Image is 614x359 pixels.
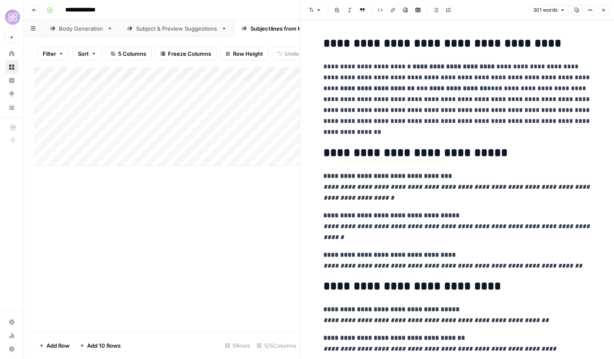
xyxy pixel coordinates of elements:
[220,47,268,60] button: Row Height
[5,329,18,342] a: Usage
[34,339,75,352] button: Add Row
[250,24,338,33] div: Subjectlines from Header + Copy
[43,20,120,37] a: Body Generation
[72,47,102,60] button: Sort
[5,7,18,28] button: Workspace: HoneyLove
[285,49,299,58] span: Undo
[5,60,18,74] a: Browse
[120,20,234,37] a: Subject & Preview Suggestions
[105,47,152,60] button: 5 Columns
[272,47,304,60] button: Undo
[118,49,146,58] span: 5 Columns
[43,49,56,58] span: Filter
[5,342,18,356] button: Help + Support
[155,47,217,60] button: Freeze Columns
[75,339,126,352] button: Add 10 Rows
[78,49,89,58] span: Sort
[168,49,211,58] span: Freeze Columns
[59,24,103,33] div: Body Generation
[46,341,70,350] span: Add Row
[5,315,18,329] a: Settings
[222,339,253,352] div: 5 Rows
[5,47,18,60] a: Home
[5,74,18,87] a: Insights
[136,24,218,33] div: Subject & Preview Suggestions
[5,10,20,25] img: HoneyLove Logo
[37,47,69,60] button: Filter
[87,341,121,350] span: Add 10 Rows
[253,339,300,352] div: 5/5 Columns
[234,20,354,37] a: Subjectlines from Header + Copy
[5,87,18,101] a: Opportunities
[529,5,569,16] button: 301 words
[233,49,263,58] span: Row Height
[5,101,18,114] a: Your Data
[533,6,557,14] span: 301 words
